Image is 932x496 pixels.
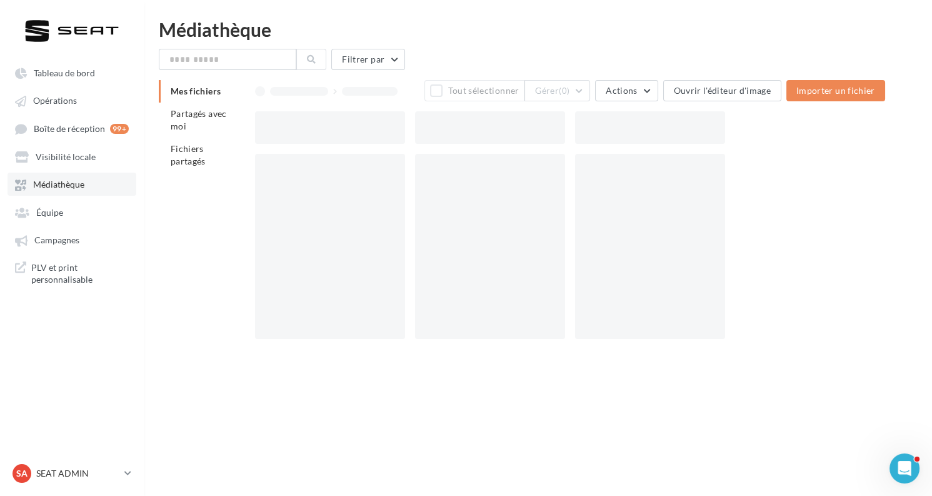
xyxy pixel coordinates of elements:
button: Tout sélectionner [424,80,524,101]
a: SA SEAT ADMIN [10,462,134,485]
button: Actions [595,80,658,101]
a: Tableau de bord [8,61,136,84]
a: Campagnes [8,228,136,251]
a: Opérations [8,89,136,111]
span: (0) [559,86,569,96]
span: Fichiers partagés [171,143,206,166]
span: Campagnes [34,235,79,246]
a: Boîte de réception 99+ [8,117,136,140]
span: Mes fichiers [171,86,221,96]
div: Médiathèque [159,20,917,39]
a: Visibilité locale [8,145,136,168]
span: Tableau de bord [34,68,95,78]
span: Importer un fichier [796,85,875,96]
button: Ouvrir l'éditeur d'image [663,80,781,101]
span: Partagés avec moi [171,108,227,131]
button: Importer un fichier [786,80,885,101]
div: 99+ [110,124,129,134]
a: Équipe [8,201,136,223]
p: SEAT ADMIN [36,467,119,480]
button: Filtrer par [331,49,405,70]
span: Médiathèque [33,180,84,190]
span: Boîte de réception [34,123,105,134]
span: Actions [606,85,637,96]
a: Médiathèque [8,173,136,195]
button: Gérer(0) [524,80,590,101]
span: SA [16,467,28,480]
span: Équipe [36,207,63,218]
iframe: Intercom live chat [889,453,919,483]
span: Opérations [33,96,77,106]
a: PLV et print personnalisable [8,256,136,291]
span: Visibilité locale [36,151,96,162]
span: PLV et print personnalisable [31,261,129,286]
